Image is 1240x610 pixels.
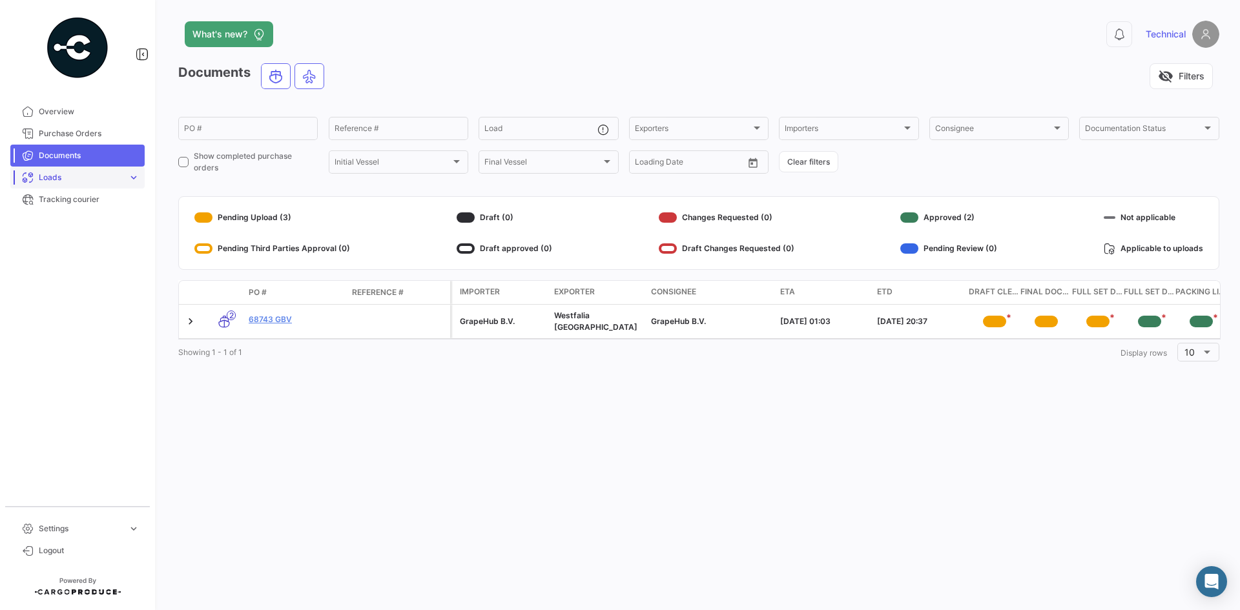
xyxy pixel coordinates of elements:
[192,28,247,41] span: What's new?
[635,126,751,135] span: Exporters
[347,281,450,303] datatable-header-cell: Reference #
[651,286,696,298] span: Consignee
[178,347,242,357] span: Showing 1 - 1 of 1
[1121,348,1167,358] span: Display rows
[780,286,795,298] span: ETA
[1124,286,1175,299] span: Full Set Docs WFZA Finals
[460,286,500,298] span: Importer
[39,194,139,205] span: Tracking courier
[1158,68,1173,84] span: visibility_off
[39,128,139,139] span: Purchase Orders
[39,150,139,161] span: Documents
[39,106,139,117] span: Overview
[194,207,350,228] div: Pending Upload (3)
[128,172,139,183] span: expand_more
[249,314,342,325] a: 68743 GBV
[1150,63,1213,89] button: visibility_offFilters
[10,188,145,210] a: Tracking courier
[184,315,197,328] a: Expand/Collapse Row
[128,523,139,534] span: expand_more
[1072,281,1124,304] datatable-header-cell: Full Set Docs WFZA
[635,159,653,168] input: From
[1104,238,1203,259] div: Applicable to uploads
[178,63,328,89] h3: Documents
[646,281,775,304] datatable-header-cell: Consignee
[1104,207,1203,228] div: Not applicable
[659,207,794,228] div: Changes Requested (0)
[227,310,236,320] span: 2
[872,281,969,304] datatable-header-cell: ETD
[743,153,763,172] button: Open calendar
[1020,286,1072,299] span: Final Documents
[249,287,267,298] span: PO #
[243,281,347,303] datatable-header-cell: PO #
[205,287,243,298] datatable-header-cell: Transport mode
[10,123,145,145] a: Purchase Orders
[779,151,838,172] button: Clear filters
[39,172,123,183] span: Loads
[969,281,1020,304] datatable-header-cell: Draft Clearing Document
[549,281,646,304] datatable-header-cell: Exporter
[335,159,451,168] span: Initial Vessel
[457,207,552,228] div: Draft (0)
[1020,281,1072,304] datatable-header-cell: Final Documents
[295,64,324,88] button: Air
[1196,566,1227,597] div: Abrir Intercom Messenger
[10,145,145,167] a: Documents
[877,286,893,298] span: ETD
[780,316,867,327] div: [DATE] 01:03
[1146,28,1186,41] span: Technical
[1184,347,1195,358] span: 10
[39,523,123,534] span: Settings
[877,316,964,327] div: [DATE] 20:37
[484,159,601,168] span: Final Vessel
[1175,286,1227,299] span: Packing List
[194,238,350,259] div: Pending Third Parties Approval (0)
[1124,281,1175,304] datatable-header-cell: Full Set Docs WFZA Finals
[969,286,1020,299] span: Draft Clearing Document
[45,15,110,80] img: powered-by.png
[651,316,706,326] span: GrapeHub B.V.
[460,316,544,327] div: GrapeHub B.V.
[1175,281,1227,304] datatable-header-cell: Packing List
[935,126,1051,135] span: Consignee
[452,281,549,304] datatable-header-cell: Importer
[785,126,901,135] span: Importers
[554,310,641,333] div: Westfalia [GEOGRAPHIC_DATA]
[900,238,997,259] div: Pending Review (0)
[662,159,714,168] input: To
[900,207,997,228] div: Approved (2)
[39,545,139,556] span: Logout
[10,101,145,123] a: Overview
[457,238,552,259] div: Draft approved (0)
[775,281,872,304] datatable-header-cell: ETA
[1192,21,1219,48] img: placeholder-user.png
[194,150,318,174] span: Show completed purchase orders
[554,286,595,298] span: Exporter
[1085,126,1201,135] span: Documentation Status
[262,64,290,88] button: Ocean
[659,238,794,259] div: Draft Changes Requested (0)
[185,21,273,47] button: What's new?
[1072,286,1124,299] span: Full Set Docs WFZA
[352,287,404,298] span: Reference #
